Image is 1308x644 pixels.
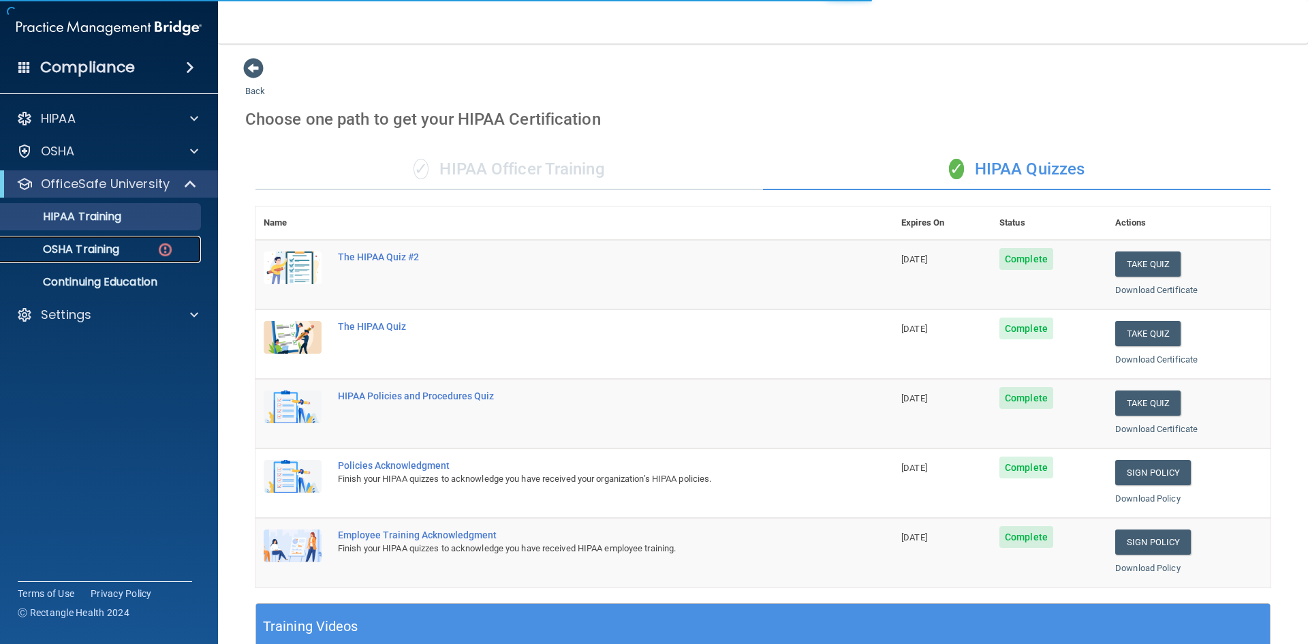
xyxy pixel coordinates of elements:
[893,206,991,240] th: Expires On
[338,540,825,557] div: Finish your HIPAA quizzes to acknowledge you have received HIPAA employee training.
[999,457,1053,478] span: Complete
[1115,493,1181,504] a: Download Policy
[999,387,1053,409] span: Complete
[41,176,170,192] p: OfficeSafe University
[999,318,1053,339] span: Complete
[1115,321,1181,346] button: Take Quiz
[9,210,121,224] p: HIPAA Training
[338,321,825,332] div: The HIPAA Quiz
[1107,206,1271,240] th: Actions
[255,206,330,240] th: Name
[338,530,825,540] div: Employee Training Acknowledgment
[1115,354,1198,365] a: Download Certificate
[901,393,927,403] span: [DATE]
[9,243,119,256] p: OSHA Training
[41,110,76,127] p: HIPAA
[999,248,1053,270] span: Complete
[763,149,1271,190] div: HIPAA Quizzes
[255,149,763,190] div: HIPAA Officer Training
[245,70,265,96] a: Back
[949,159,964,179] span: ✓
[1115,460,1191,485] a: Sign Policy
[16,307,198,323] a: Settings
[16,14,202,42] img: PMB logo
[1115,424,1198,434] a: Download Certificate
[338,460,825,471] div: Policies Acknowledgment
[901,254,927,264] span: [DATE]
[901,463,927,473] span: [DATE]
[1115,530,1191,555] a: Sign Policy
[338,390,825,401] div: HIPAA Policies and Procedures Quiz
[157,241,174,258] img: danger-circle.6113f641.png
[263,615,358,639] h5: Training Videos
[41,307,91,323] p: Settings
[901,532,927,542] span: [DATE]
[1115,563,1181,573] a: Download Policy
[16,143,198,159] a: OSHA
[40,58,135,77] h4: Compliance
[991,206,1107,240] th: Status
[16,176,198,192] a: OfficeSafe University
[338,251,825,262] div: The HIPAA Quiz #2
[414,159,429,179] span: ✓
[1115,251,1181,277] button: Take Quiz
[16,110,198,127] a: HIPAA
[1115,390,1181,416] button: Take Quiz
[41,143,75,159] p: OSHA
[18,606,129,619] span: Ⓒ Rectangle Health 2024
[338,471,825,487] div: Finish your HIPAA quizzes to acknowledge you have received your organization’s HIPAA policies.
[1115,285,1198,295] a: Download Certificate
[18,587,74,600] a: Terms of Use
[901,324,927,334] span: [DATE]
[245,99,1281,139] div: Choose one path to get your HIPAA Certification
[91,587,152,600] a: Privacy Policy
[9,275,195,289] p: Continuing Education
[999,526,1053,548] span: Complete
